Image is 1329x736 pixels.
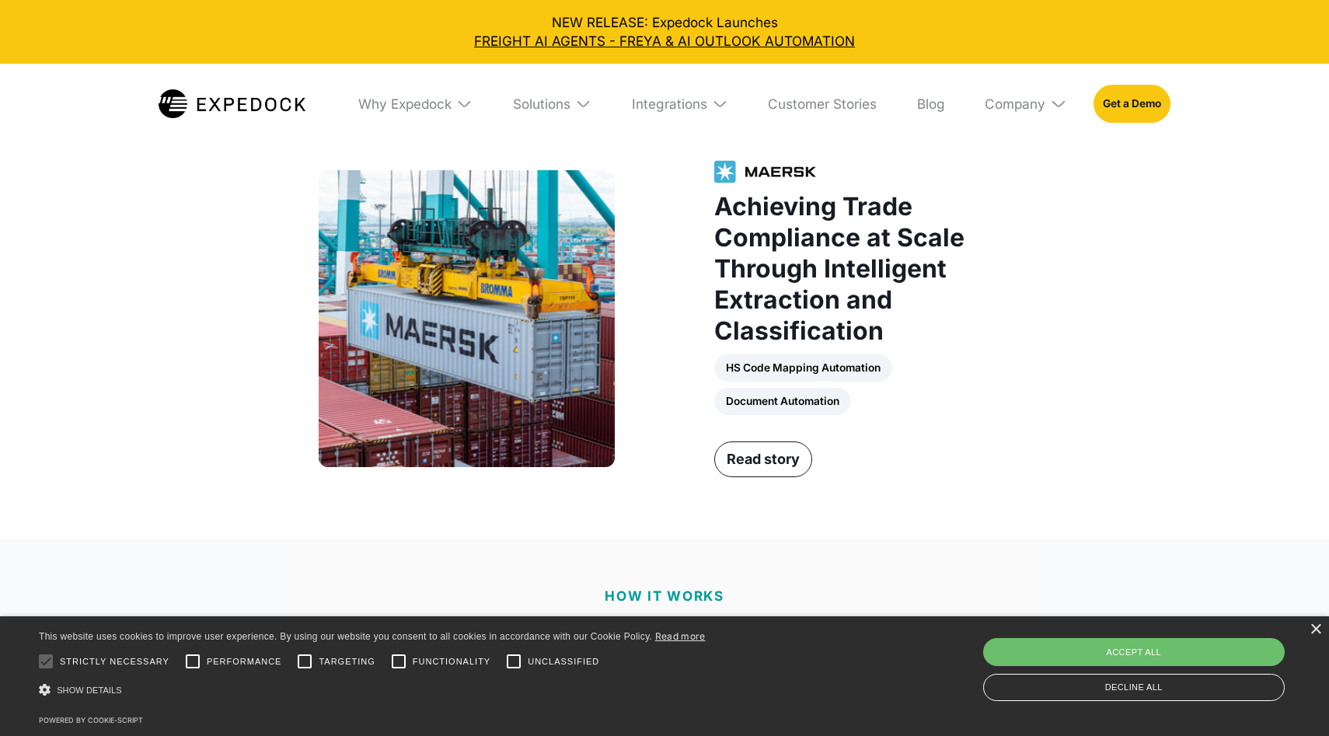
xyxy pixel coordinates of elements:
a: Customer Stories [755,64,890,144]
div: Why Expedock [345,64,487,144]
span: Strictly necessary [60,655,169,668]
div: Company [985,96,1045,112]
span: Targeting [319,655,375,668]
div: Decline all [983,674,1285,701]
a: Read more [655,630,706,642]
div: Why Expedock [358,96,452,112]
strong: Achieving Trade Compliance at Scale Through Intelligent Extraction and Classification [714,191,964,346]
div: Solutions [513,96,570,112]
span: Performance [207,655,282,668]
div: Accept all [983,638,1285,666]
span: Unclassified [528,655,599,668]
div: Show details [39,679,706,703]
iframe: Chat Widget [1062,568,1329,736]
span: This website uses cookies to improve user experience. By using our website you consent to all coo... [39,631,652,642]
div: Integrations [618,64,741,144]
a: Get a Demo [1094,85,1170,124]
div: Integrations [632,96,707,112]
a: Read story [714,441,812,477]
a: Powered by cookie-script [39,716,143,724]
a: Blog [904,64,958,144]
div: Company [971,64,1080,144]
span: Functionality [413,655,490,668]
a: FREIGHT AI AGENTS - FREYA & AI OUTLOOK AUTOMATION [13,32,1316,51]
p: HOW IT WORKS [605,586,724,606]
div: NEW RELEASE: Expedock Launches [13,13,1316,51]
span: Show details [57,685,122,695]
div: Solutions [500,64,605,144]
